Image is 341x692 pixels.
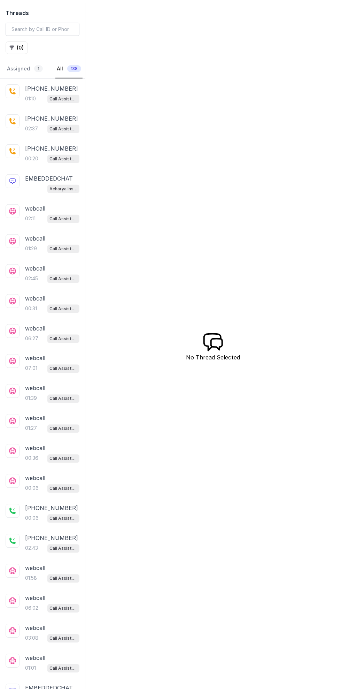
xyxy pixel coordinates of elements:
p: 01:27 [25,425,37,432]
p: Call Assistant - ApnaKlub testing [49,305,77,312]
button: (0) [6,41,28,54]
p: 01:10 [25,95,36,102]
p: webcall [25,474,45,482]
p: Call Assistant [49,635,77,642]
h2: Threads [6,9,79,17]
p: 01:01 [25,665,36,672]
p: 00:20 [25,155,38,162]
p: webcall [25,384,45,393]
p: Call Assistant - ApnaKlub testing [49,365,77,372]
p: EMBEDDEDCHAT [25,174,73,183]
p: No Thread Selected [186,353,240,362]
p: 00:36 [25,455,38,462]
span: 1 [34,65,43,72]
p: [PHONE_NUMBER] [25,114,78,123]
p: 02:43 [25,545,38,552]
p: 02:11 [25,215,36,222]
p: webcall [25,324,45,333]
a: Assigned1 [6,60,44,78]
p: Call Assistant 2 [49,155,77,162]
p: Call Assistant - ApnaKlub testing [49,485,77,492]
p: 06:02 [25,605,38,612]
p: 06:27 [25,335,38,342]
p: [PHONE_NUMBER] [25,504,78,512]
p: webcall [25,234,45,243]
p: 00:06 [25,515,39,522]
p: webcall [25,354,45,363]
p: Call Assistant - ApnaKlub testing [49,395,77,402]
p: Call Assistant - ApnaKlub testing [49,275,77,282]
p: webcall [25,294,45,303]
p: 02:45 [25,275,38,282]
p: [PHONE_NUMBER] [25,84,78,93]
p: Call Assistant - ApnaKlub testing [49,335,77,342]
p: 03:08 [25,635,38,642]
p: Call Assistant - ApnaKlub testing [49,215,77,222]
p: webcall [25,264,45,273]
p: webcall [25,624,45,632]
span: 138 [67,65,81,72]
p: Call Assistant - ApnaKlub testing [49,545,77,552]
p: webcall [25,444,45,453]
input: Search by Call ID or Phone Number [6,23,79,36]
p: Call Assistant - ApnaKlub testing [49,425,77,432]
p: Call Assistant 2 [49,126,77,132]
p: 01:58 [25,575,37,582]
p: [PHONE_NUMBER] [25,534,78,542]
p: webcall [25,414,45,423]
p: 00:06 [25,485,39,492]
p: 01:39 [25,395,37,402]
p: 00:31 [25,305,37,312]
p: [PHONE_NUMBER] [25,144,78,153]
nav: Tabs [6,60,79,78]
p: Call Assistant 2 [49,96,77,102]
p: Call Assistant [49,665,77,672]
p: 01:29 [25,245,37,252]
p: Call Assistant - ApnaKlub testing [49,515,77,522]
p: Call Assistant [49,605,77,612]
p: webcall [25,654,45,662]
p: Call Assistant - ApnaKlub testing [49,455,77,462]
p: webcall [25,564,45,572]
p: 02:37 [25,125,38,132]
p: Call Assistant [49,575,77,582]
a: All138 [55,60,83,78]
p: webcall [25,594,45,602]
p: Call Assistant - ApnaKlub testing [49,245,77,252]
p: 07:01 [25,365,37,372]
p: webcall [25,204,45,213]
p: Acharya Institute [49,185,77,192]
